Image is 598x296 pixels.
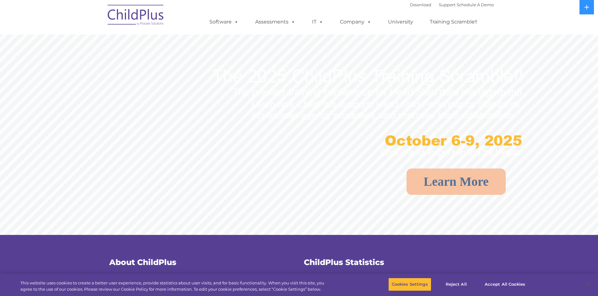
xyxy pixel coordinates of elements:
[457,2,494,7] a: Schedule A Demo
[581,278,595,291] button: Close
[304,257,384,267] span: ChildPlus Statistics
[20,280,329,292] div: This website uses cookies to create a better user experience, provide statistics about user visit...
[410,2,494,7] font: |
[410,2,431,7] a: Download
[334,16,378,28] a: Company
[388,278,431,291] button: Cookies Settings
[203,16,245,28] a: Software
[439,2,455,7] a: Support
[105,0,167,32] img: ChildPlus by Procare Solutions
[249,16,302,28] a: Assessments
[382,16,419,28] a: University
[481,278,529,291] button: Accept All Cookies
[109,257,176,267] span: About ChildPlus
[407,169,506,195] a: Learn More
[306,16,330,28] a: IT
[423,16,483,28] a: Training Scramble!!
[437,278,476,291] button: Reject All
